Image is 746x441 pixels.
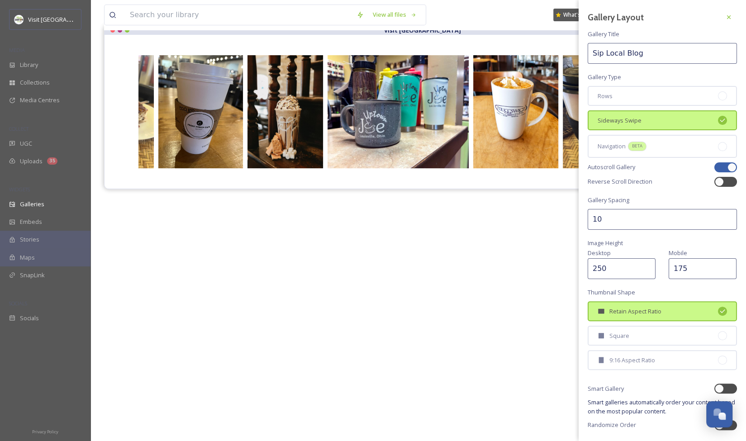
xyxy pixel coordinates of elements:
span: Gallery Title [588,30,619,38]
span: Smart galleries automatically order your content based on the most popular content. [588,398,737,415]
span: Gallery Type [588,73,621,81]
a: Opens media popup. Media description: Visit Canton. [156,53,246,171]
a: Opens media popup. Media description: Muggswigz - 072925 - Fireplace Fun Latte - Visit Canton - M... [471,53,561,171]
button: Open Chat [706,401,732,427]
input: 250 [588,258,656,279]
span: Autoscroll Gallery [588,163,635,171]
span: WIDGETS [9,186,30,193]
a: What's New [553,9,599,21]
a: Privacy Policy [32,426,58,436]
span: Desktop [588,249,611,257]
span: SOCIALS [9,300,27,307]
input: My Gallery [588,43,737,64]
a: Opens media popup. Media description: UpTown Joe - Merch-2507023301.jpg. [325,53,471,171]
span: Privacy Policy [32,429,58,435]
a: Opens media popup. Media description: Visit Canton. [561,53,650,171]
input: 2 [588,209,737,230]
a: Opens media popup. Media description: Virgil's 3.JPG. [245,53,325,171]
span: Smart Gallery [588,384,624,393]
strong: Visit [GEOGRAPHIC_DATA] [384,26,461,34]
span: Socials [20,314,39,322]
span: Square [609,332,629,340]
span: Sideways Swipe [598,116,641,125]
span: Retain Aspect Ratio [609,307,661,316]
span: 9:16 Aspect Ratio [609,356,655,365]
span: Navigation [598,142,626,151]
span: Image Height [588,239,623,247]
span: Thumbnail Shape [588,288,635,297]
span: Gallery Spacing [588,196,629,204]
span: Uploads [20,157,43,166]
span: Maps [20,253,35,262]
span: BETA [632,143,642,149]
h3: Gallery Layout [588,11,644,24]
span: Rows [598,92,613,100]
span: Reverse Scroll Direction [588,177,652,186]
img: download.jpeg [14,15,24,24]
span: Stories [20,235,39,244]
span: Galleries [20,200,44,209]
span: Embeds [20,218,42,226]
input: Search your library [125,5,352,25]
span: Library [20,61,38,69]
a: View all files [368,6,421,24]
span: SnapLink [20,271,45,280]
span: Media Centres [20,96,60,104]
span: Mobile [669,249,687,257]
span: Visit [GEOGRAPHIC_DATA] [28,15,98,24]
span: Randomize Order [588,421,636,429]
input: 250 [669,258,736,279]
div: 35 [47,157,57,165]
span: Collections [20,78,50,87]
span: MEDIA [9,47,25,53]
span: COLLECT [9,125,29,132]
span: UGC [20,139,32,148]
